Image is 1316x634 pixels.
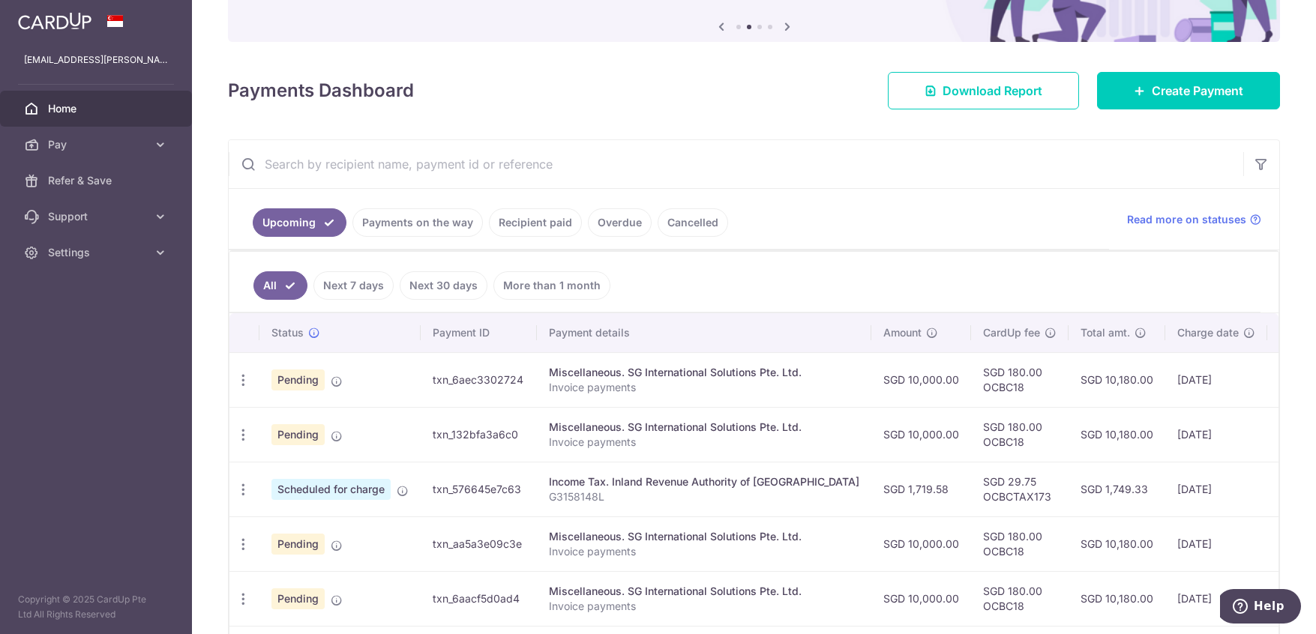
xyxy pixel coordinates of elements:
div: Income Tax. Inland Revenue Authority of [GEOGRAPHIC_DATA] [549,474,859,489]
td: txn_576645e7c63 [421,462,537,516]
span: Amount [883,325,922,340]
a: Payments on the way [352,208,483,237]
span: Refer & Save [48,173,147,188]
td: SGD 10,180.00 [1069,352,1165,407]
td: SGD 180.00 OCBC18 [971,571,1069,626]
div: Miscellaneous. SG International Solutions Pte. Ltd. [549,529,859,544]
p: G3158148L [549,489,859,504]
p: [EMAIL_ADDRESS][PERSON_NAME][DOMAIN_NAME] [24,52,168,67]
span: Read more on statuses [1127,212,1246,227]
a: Download Report [888,72,1079,109]
td: SGD 180.00 OCBC18 [971,407,1069,462]
td: [DATE] [1165,462,1267,516]
td: SGD 1,719.58 [871,462,971,516]
p: Invoice payments [549,435,859,450]
a: Recipient paid [489,208,582,237]
td: SGD 10,000.00 [871,352,971,407]
a: Next 30 days [400,271,487,300]
span: Create Payment [1152,82,1243,100]
td: SGD 10,000.00 [871,407,971,462]
span: Total amt. [1081,325,1130,340]
a: Upcoming [253,208,346,237]
h4: Payments Dashboard [228,77,414,104]
td: SGD 10,180.00 [1069,407,1165,462]
td: txn_6aec3302724 [421,352,537,407]
span: Scheduled for charge [271,479,391,500]
span: CardUp fee [983,325,1040,340]
td: txn_132bfa3a6c0 [421,407,537,462]
iframe: Opens a widget where you can find more information [1220,589,1301,627]
span: Support [48,209,147,224]
span: Pending [271,424,325,445]
td: [DATE] [1165,571,1267,626]
div: Miscellaneous. SG International Solutions Pte. Ltd. [549,584,859,599]
div: Miscellaneous. SG International Solutions Pte. Ltd. [549,420,859,435]
a: Read more on statuses [1127,212,1261,227]
td: SGD 10,180.00 [1069,571,1165,626]
span: Pending [271,588,325,609]
a: Overdue [588,208,652,237]
span: Pending [271,369,325,390]
p: Invoice payments [549,544,859,559]
th: Payment ID [421,313,537,352]
td: SGD 10,000.00 [871,516,971,571]
img: CardUp [18,12,91,30]
input: Search by recipient name, payment id or reference [229,140,1243,188]
a: Create Payment [1097,72,1280,109]
td: txn_aa5a3e09c3e [421,516,537,571]
a: All [253,271,307,300]
th: Payment details [537,313,871,352]
td: [DATE] [1165,407,1267,462]
span: Settings [48,245,147,260]
span: Home [48,101,147,116]
a: Cancelled [658,208,728,237]
span: Pending [271,534,325,555]
a: Next 7 days [313,271,394,300]
td: [DATE] [1165,516,1267,571]
td: [DATE] [1165,352,1267,407]
span: Download Report [943,82,1042,100]
div: Miscellaneous. SG International Solutions Pte. Ltd. [549,365,859,380]
td: SGD 180.00 OCBC18 [971,352,1069,407]
a: More than 1 month [493,271,610,300]
span: Status [271,325,304,340]
td: SGD 1,749.33 [1069,462,1165,516]
p: Invoice payments [549,380,859,395]
td: SGD 29.75 OCBCTAX173 [971,462,1069,516]
p: Invoice payments [549,599,859,614]
td: SGD 180.00 OCBC18 [971,516,1069,571]
span: Charge date [1177,325,1239,340]
td: SGD 10,000.00 [871,571,971,626]
span: Pay [48,137,147,152]
td: txn_6aacf5d0ad4 [421,571,537,626]
td: SGD 10,180.00 [1069,516,1165,571]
